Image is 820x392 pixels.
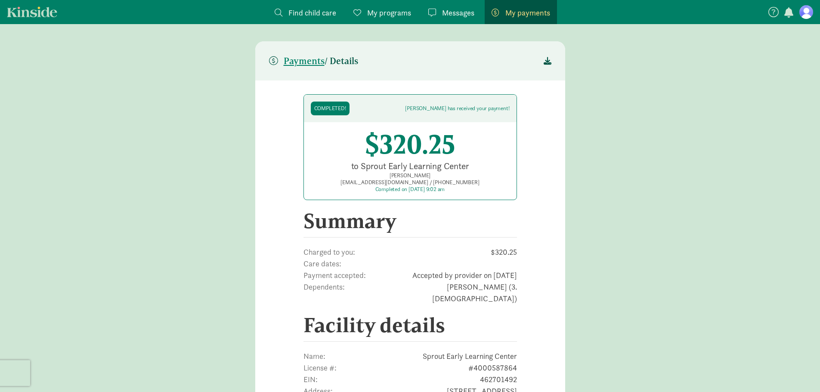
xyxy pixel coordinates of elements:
[284,56,325,66] span: Payments
[363,281,517,304] span: [PERSON_NAME] (3.[DEMOGRAPHIC_DATA])
[311,172,510,179] div: [PERSON_NAME]
[269,56,358,66] h5: / Details
[442,7,474,19] span: Messages
[428,179,480,186] span: [PHONE_NUMBER]
[303,362,408,373] span: License #:
[422,373,517,385] span: 462701492
[303,281,355,304] span: Dependents:
[303,313,517,342] h2: Facility details
[303,373,413,385] span: EIN:
[405,105,509,112] div: [PERSON_NAME] has received your payment!
[416,362,517,373] span: #4000587864
[367,7,411,19] span: My programs
[311,186,510,193] div: Completed on [DATE] 9:02 am
[340,179,428,186] span: [EMAIL_ADDRESS][DOMAIN_NAME]
[288,7,336,19] span: Find child care
[303,350,385,362] span: Name:
[303,258,432,269] span: Care dates:
[311,129,510,160] div: $320.25
[321,160,499,172] div: to Sprout Early Learning Center
[303,94,517,200] a: Completed! [PERSON_NAME] has received your payment! $320.25 to Sprout Early Learning Center [PERS...
[505,7,550,19] span: My payments
[303,209,517,238] h2: Summary
[388,269,517,281] span: Accepted by provider on [DATE]
[303,246,419,258] span: Charged to you:
[7,6,57,17] a: Kinside
[544,55,551,67] span: Download receipt
[393,350,517,362] span: Sprout Early Learning Center
[314,105,346,112] div: Completed!
[303,269,380,281] span: Payment accepted:
[427,246,517,258] span: $320.25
